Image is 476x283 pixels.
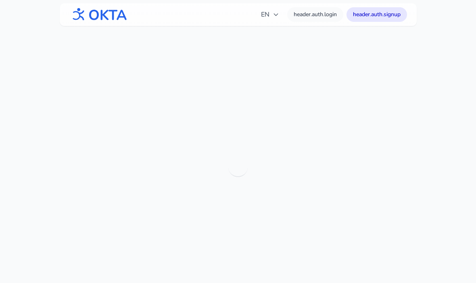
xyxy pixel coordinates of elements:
[287,7,343,22] a: header.auth.login
[69,4,127,25] img: OKTA logo
[347,7,407,22] a: header.auth.signup
[261,10,279,19] span: EN
[256,6,284,23] button: EN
